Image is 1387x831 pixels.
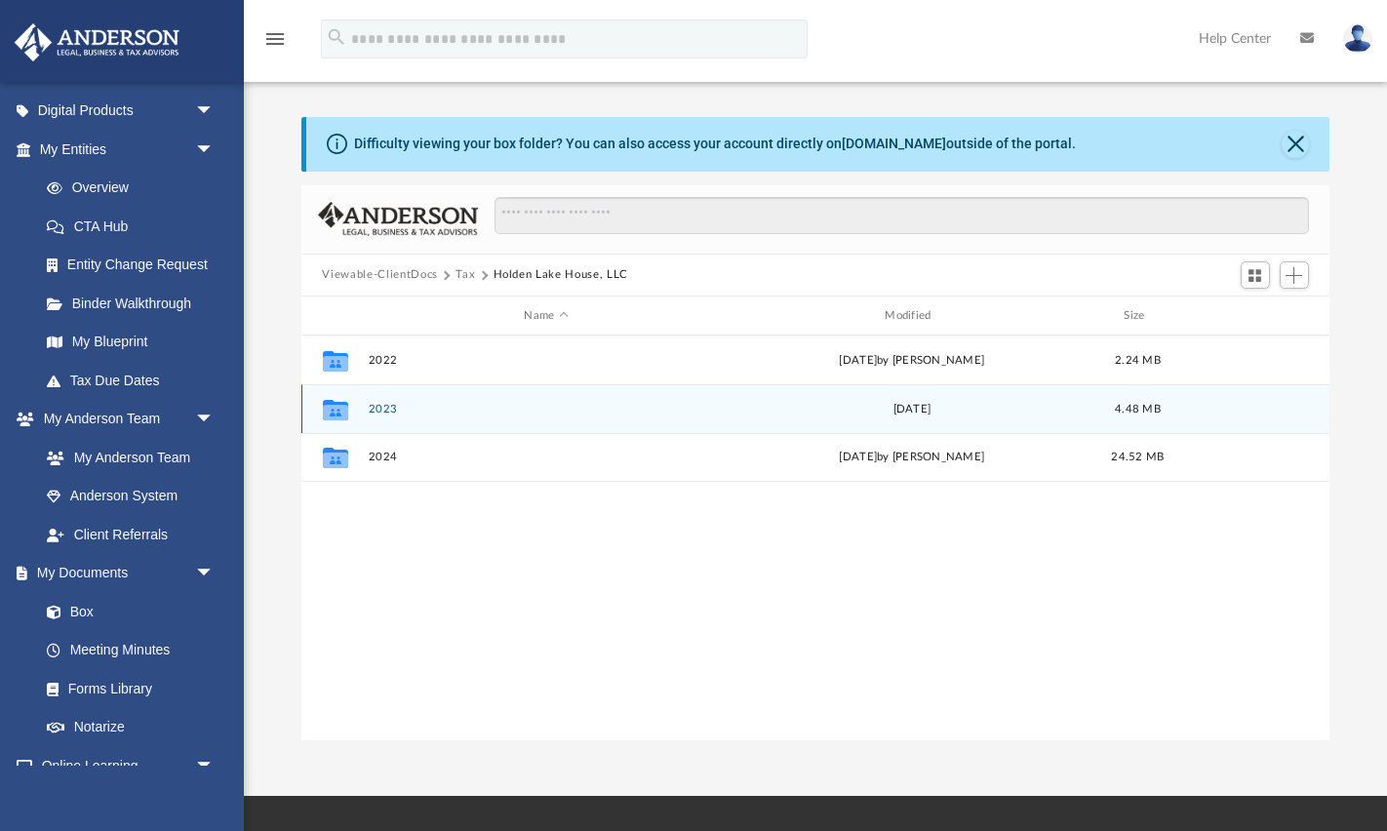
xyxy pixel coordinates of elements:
input: Search files and folders [495,197,1308,234]
span: 4.48 MB [1115,404,1161,415]
button: Add [1280,261,1309,289]
a: Binder Walkthrough [27,284,244,323]
a: Client Referrals [27,515,234,554]
div: grid [301,336,1330,739]
a: Box [27,592,224,631]
a: Notarize [27,708,234,747]
span: arrow_drop_down [195,400,234,440]
div: [DATE] by [PERSON_NAME] [733,450,1090,467]
a: Overview [27,169,244,208]
span: arrow_drop_down [195,554,234,594]
a: Online Learningarrow_drop_down [14,746,234,785]
a: My Documentsarrow_drop_down [14,554,234,593]
img: Anderson Advisors Platinum Portal [9,23,185,61]
img: User Pic [1343,24,1372,53]
span: 24.52 MB [1111,453,1164,463]
a: Entity Change Request [27,246,244,285]
span: 2.24 MB [1115,355,1161,366]
button: 2023 [368,403,725,415]
a: My Entitiesarrow_drop_down [14,130,244,169]
div: [DATE] by [PERSON_NAME] [733,352,1090,370]
i: menu [263,27,287,51]
div: Difficulty viewing your box folder? You can also access your account directly on outside of the p... [354,134,1076,154]
div: id [309,307,358,325]
i: search [326,26,347,48]
div: [DATE] [733,401,1090,418]
div: Size [1098,307,1176,325]
a: My Anderson Teamarrow_drop_down [14,400,234,439]
a: Digital Productsarrow_drop_down [14,92,244,131]
a: Anderson System [27,477,234,516]
button: Switch to Grid View [1241,261,1270,289]
a: menu [263,37,287,51]
button: Holden Lake House, LLC [494,266,628,284]
a: [DOMAIN_NAME] [842,136,946,151]
a: My Blueprint [27,323,234,362]
button: Close [1282,131,1309,158]
div: Modified [733,307,1090,325]
button: 2024 [368,452,725,464]
div: id [1185,307,1322,325]
button: 2022 [368,354,725,367]
a: My Anderson Team [27,438,224,477]
a: CTA Hub [27,207,244,246]
span: arrow_drop_down [195,92,234,132]
a: Meeting Minutes [27,631,234,670]
div: Name [367,307,724,325]
span: arrow_drop_down [195,746,234,786]
a: Tax Due Dates [27,361,244,400]
a: Forms Library [27,669,224,708]
span: arrow_drop_down [195,130,234,170]
button: Tax [456,266,475,284]
button: Viewable-ClientDocs [322,266,437,284]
